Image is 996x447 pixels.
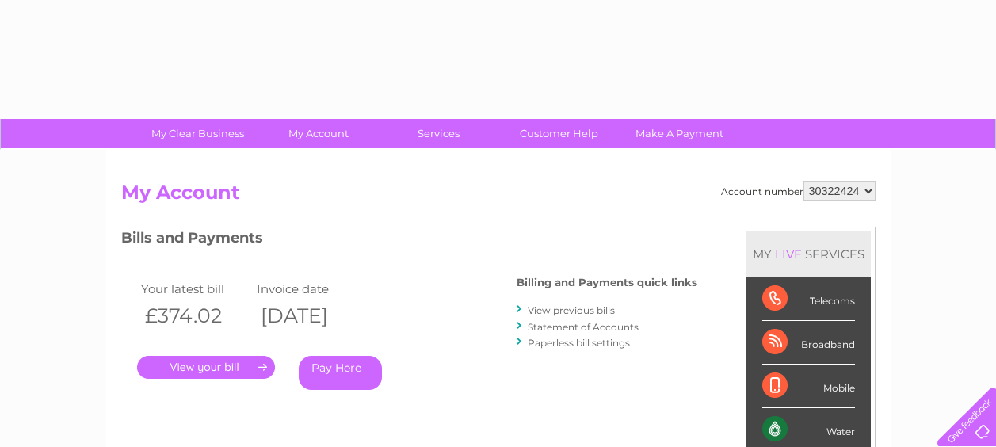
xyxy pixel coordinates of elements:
a: Customer Help [494,119,624,148]
div: Mobile [762,365,855,408]
a: Make A Payment [614,119,745,148]
a: My Clear Business [132,119,263,148]
h3: Bills and Payments [121,227,697,254]
h4: Billing and Payments quick links [517,277,697,288]
div: Account number [721,181,876,201]
td: Your latest bill [137,278,253,300]
th: [DATE] [253,300,368,332]
div: Telecoms [762,277,855,321]
div: MY SERVICES [746,231,871,277]
td: Invoice date [253,278,368,300]
a: Pay Here [299,356,382,390]
a: Services [373,119,504,148]
div: Broadband [762,321,855,365]
h2: My Account [121,181,876,212]
a: Statement of Accounts [528,321,639,333]
a: . [137,356,275,379]
a: Paperless bill settings [528,337,630,349]
th: £374.02 [137,300,253,332]
a: View previous bills [528,304,615,316]
div: LIVE [772,246,805,262]
a: My Account [253,119,384,148]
